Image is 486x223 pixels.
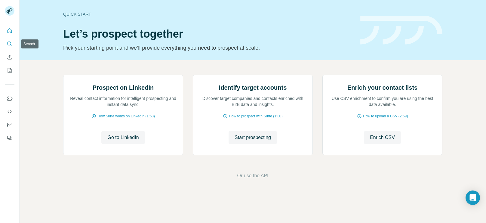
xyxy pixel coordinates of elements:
img: banner [360,16,442,45]
p: Use CSV enrichment to confirm you are using the best data available. [329,95,436,107]
h2: Prospect on LinkedIn [93,83,154,92]
h1: Let’s prospect together [63,28,353,40]
button: Feedback [5,133,14,144]
span: How Surfe works on LinkedIn (1:58) [97,113,155,119]
button: Go to LinkedIn [101,131,145,144]
span: Go to LinkedIn [107,134,139,141]
h2: Identify target accounts [219,83,287,92]
span: Enrich CSV [370,134,395,141]
p: Reveal contact information for intelligent prospecting and instant data sync. [69,95,177,107]
h2: Enrich your contact lists [347,83,417,92]
p: Discover target companies and contacts enriched with B2B data and insights. [199,95,306,107]
button: Use Surfe on LinkedIn [5,93,14,104]
button: Search [5,39,14,49]
div: Open Intercom Messenger [466,190,480,205]
button: Use Surfe API [5,106,14,117]
button: Enrich CSV [5,52,14,63]
button: My lists [5,65,14,76]
p: Pick your starting point and we’ll provide everything you need to prospect at scale. [63,44,353,52]
span: How to upload a CSV (2:59) [363,113,408,119]
button: Quick start [5,25,14,36]
button: Enrich CSV [364,131,401,144]
span: Start prospecting [235,134,271,141]
button: Start prospecting [229,131,277,144]
div: Quick start [63,11,353,17]
span: How to prospect with Surfe (1:30) [229,113,282,119]
button: Dashboard [5,119,14,130]
button: Or use the API [237,172,268,179]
